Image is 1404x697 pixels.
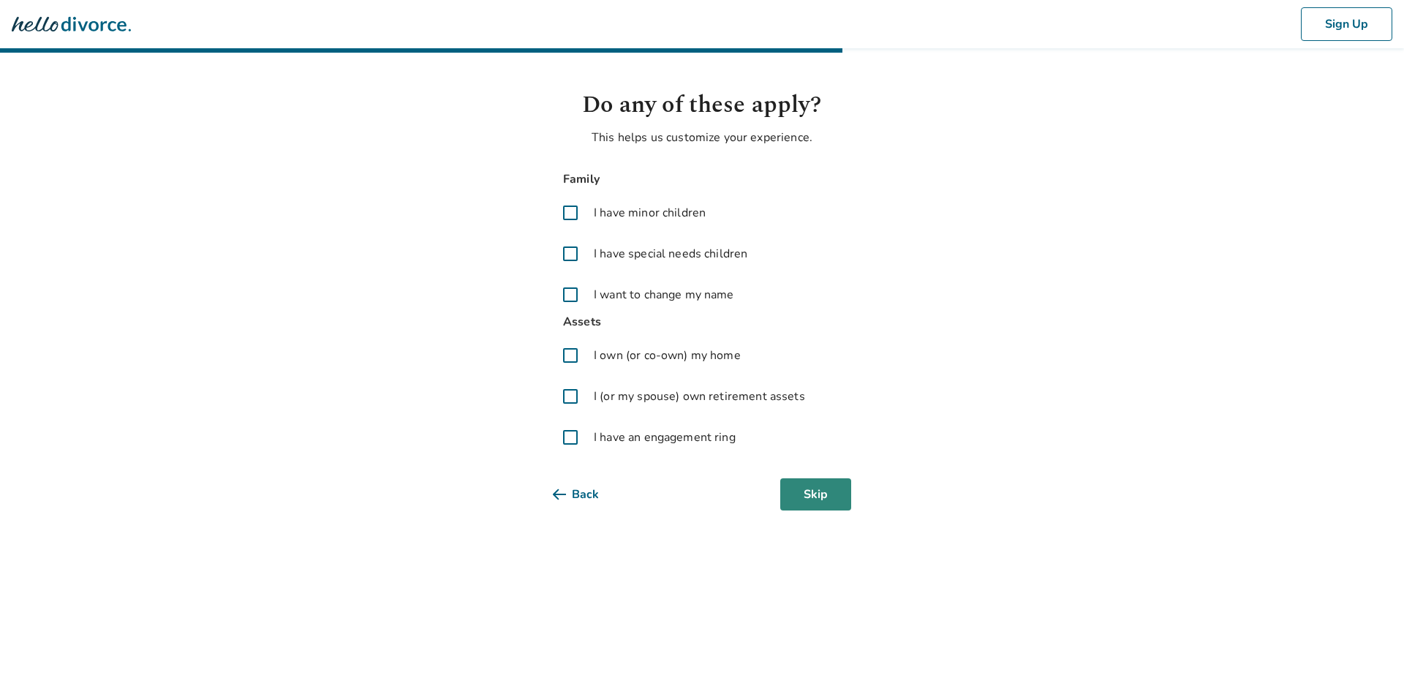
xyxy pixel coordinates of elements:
[1301,7,1392,41] button: Sign Up
[780,478,851,510] button: Skip
[594,347,741,364] span: I own (or co-own) my home
[594,388,805,405] span: I (or my spouse) own retirement assets
[553,129,851,146] p: This helps us customize your experience.
[553,312,851,332] span: Assets
[553,88,851,123] h1: Do any of these apply?
[553,478,622,510] button: Back
[594,204,706,222] span: I have minor children
[553,170,851,189] span: Family
[1331,627,1404,697] iframe: Chat Widget
[594,286,734,304] span: I want to change my name
[594,429,736,446] span: I have an engagement ring
[594,245,747,263] span: I have special needs children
